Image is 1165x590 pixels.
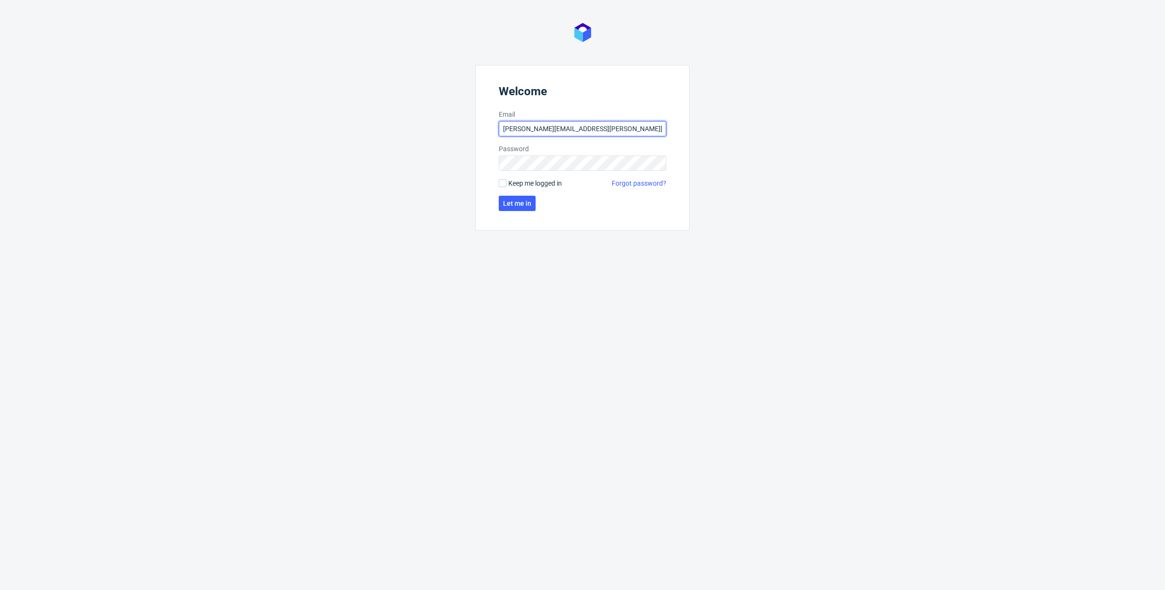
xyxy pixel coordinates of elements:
label: Password [499,144,666,154]
span: Let me in [503,200,531,207]
a: Forgot password? [612,178,666,188]
header: Welcome [499,85,666,102]
label: Email [499,110,666,119]
button: Let me in [499,196,536,211]
input: you@youremail.com [499,121,666,136]
span: Keep me logged in [508,178,562,188]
